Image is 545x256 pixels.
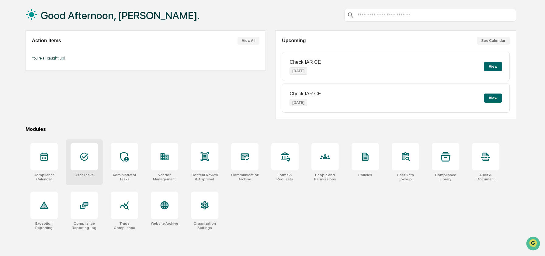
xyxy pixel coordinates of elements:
[12,88,38,94] span: Data Lookup
[6,13,111,22] p: How can we help?
[4,74,42,85] a: 🖐️Preclearance
[358,173,372,177] div: Policies
[44,77,49,82] div: 🗄️
[6,89,11,94] div: 🔎
[12,77,39,83] span: Preclearance
[151,173,178,181] div: Vendor Management
[21,53,77,57] div: We're available if you need us!
[21,46,100,53] div: Start new chat
[6,77,11,82] div: 🖐️
[43,103,74,108] a: Powered byPylon
[271,173,299,181] div: Forms & Requests
[282,38,306,43] h2: Upcoming
[231,173,259,181] div: Communications Archive
[71,221,98,230] div: Compliance Reporting Log
[41,9,200,22] h1: Good Afternoon, [PERSON_NAME].
[238,37,259,45] button: View All
[290,60,321,65] p: Check IAR CE
[103,48,111,56] button: Start new chat
[30,173,58,181] div: Compliance Calendar
[6,46,17,57] img: 1746055101610-c473b297-6a78-478c-a979-82029cc54cd1
[32,56,259,60] p: You're all caught up!
[30,221,58,230] div: Exception Reporting
[42,74,78,85] a: 🗄️Attestations
[290,99,307,106] p: [DATE]
[526,236,542,252] iframe: Open customer support
[32,38,61,43] h2: Action Items
[111,221,138,230] div: Trade Compliance
[484,62,502,71] button: View
[61,103,74,108] span: Pylon
[75,173,94,177] div: User Tasks
[477,37,510,45] button: See Calendar
[311,173,339,181] div: People and Permissions
[392,173,419,181] div: User Data Lookup
[290,67,307,75] p: [DATE]
[50,77,75,83] span: Attestations
[432,173,459,181] div: Compliance Library
[191,221,218,230] div: Organization Settings
[290,91,321,97] p: Check IAR CE
[472,173,499,181] div: Audit & Document Logs
[111,173,138,181] div: Administrator Tasks
[484,94,502,103] button: View
[26,126,516,132] div: Modules
[4,86,41,97] a: 🔎Data Lookup
[191,173,218,181] div: Content Review & Approval
[151,221,178,226] div: Website Archive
